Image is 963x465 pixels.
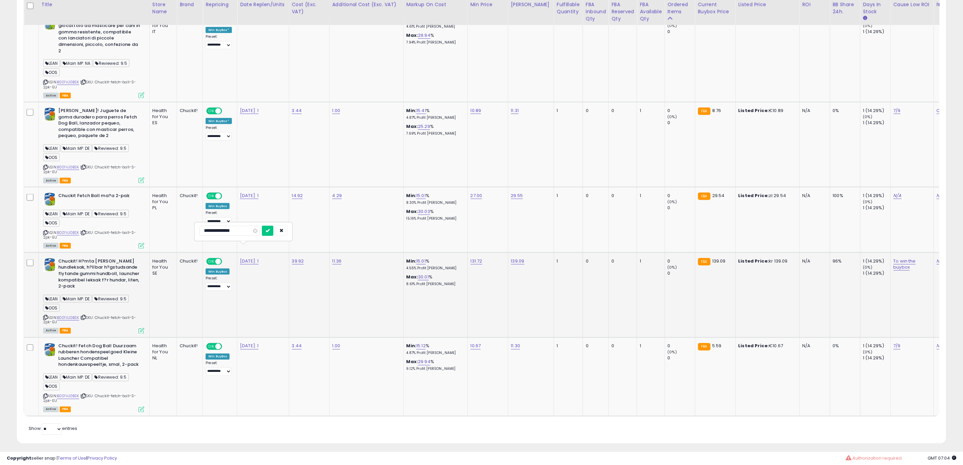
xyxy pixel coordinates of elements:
[43,315,136,325] span: | SKU: Chuckit-fetch-ball-S-2pk-EU
[58,455,86,461] a: Terms of Use
[292,258,304,265] a: 39.92
[332,107,340,114] a: 1.00
[803,193,825,199] div: N/A
[152,1,174,15] div: Store Name
[180,1,200,8] div: Brand
[668,355,695,361] div: 0
[43,154,60,161] span: OOS
[418,123,430,130] a: 25.29
[928,455,956,461] span: 2025-09-17 07:04 GMT
[611,258,632,264] div: 0
[833,108,855,114] div: 0%
[739,108,794,114] div: €10.89
[640,258,659,264] div: 1
[416,192,426,199] a: 15.01
[43,219,60,227] span: OOS
[180,258,198,264] div: Chuckit!
[416,107,426,114] a: 15.41
[698,108,711,115] small: FBA
[43,178,59,184] span: All listings currently available for purchase on Amazon
[586,108,604,114] div: 0
[60,243,71,249] span: FBA
[668,258,695,264] div: 0
[863,355,891,361] div: 1 (14.29%)
[43,210,60,218] span: LEAN
[7,455,117,462] div: seller snap | |
[180,108,198,114] div: Chuckit!
[407,192,417,199] b: Min:
[43,343,57,357] img: 41T5V2gnfKL._SL40_.jpg
[292,1,327,15] div: Cost (Exc. VAT)
[206,203,230,209] div: Win BuyBox
[292,343,302,350] a: 3.44
[407,343,462,356] div: %
[833,1,857,15] div: BB Share 24h.
[407,124,462,136] div: %
[712,192,725,199] span: 29.54
[43,164,136,174] span: | SKU: Chuckit-fetch-ball-S-2pk-EU
[418,32,430,39] a: 29.94
[803,258,825,264] div: N/A
[292,192,303,199] a: 14.92
[43,144,60,152] span: LEAN
[416,258,426,265] a: 15.01
[206,276,232,291] div: Preset:
[407,258,417,264] b: Min:
[586,193,604,199] div: 0
[418,208,430,215] a: 30.03
[863,108,891,114] div: 1 (14.29%)
[863,258,891,264] div: 1 (14.29%)
[60,178,71,184] span: FBA
[332,258,342,265] a: 11.36
[206,126,232,140] div: Preset:
[557,108,578,114] div: 1
[61,144,92,152] span: Main MP: DE
[60,407,71,412] span: FBA
[43,69,60,76] span: OOS
[803,108,825,114] div: N/A
[407,343,417,349] b: Min:
[586,343,604,349] div: 0
[698,1,733,15] div: Current Buybox Price
[894,343,901,350] a: 7/9
[557,258,578,264] div: 1
[58,343,140,370] b: Chuckit! Fetch Dog Ball Duurzaam rubberen hondenspeelgoed Kleine Launcher Compatibel hondenkauwsp...
[180,193,198,199] div: Chuckit!
[640,108,659,114] div: 1
[152,193,172,211] div: Health for You PL
[739,192,769,199] b: Listed Price:
[418,359,430,365] a: 29.94
[407,123,418,130] b: Max:
[43,108,144,183] div: ASIN:
[206,34,232,49] div: Preset:
[611,343,632,349] div: 0
[206,27,232,33] div: Win BuyBox *
[240,107,259,114] a: [DATE]: 1
[180,343,198,349] div: Chuckit!
[43,93,59,99] span: All listings currently available for purchase on Amazon
[60,328,71,334] span: FBA
[511,343,520,350] a: 11.30
[57,79,79,85] a: B001VJ0BSK
[43,304,60,312] span: OOS
[739,107,769,114] b: Listed Price:
[863,23,873,28] small: (0%)
[863,120,891,126] div: 1 (14.29%)
[240,258,259,265] a: [DATE]: 1
[43,393,136,404] span: | SKU: Chuckit-fetch-ball-S-2pk-EU
[152,108,172,126] div: Health for You ES
[894,192,902,199] a: N/A
[206,269,230,275] div: Win BuyBox
[407,282,462,286] p: 8.61% Profit [PERSON_NAME]
[863,205,891,211] div: 1 (14.29%)
[240,1,286,8] div: Date Replen/Units
[407,1,465,8] div: Markup on Cost
[407,266,462,271] p: 4.55% Profit [PERSON_NAME]
[863,199,873,204] small: (0%)
[43,79,136,89] span: | SKU: Chuckit-fetch-ball-S-2pk-EU
[511,1,551,8] div: [PERSON_NAME]
[894,107,901,114] a: 7/9
[863,265,873,270] small: (0%)
[557,1,580,15] div: Fulfillable Quantity
[57,315,79,321] a: B001VJ0BSK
